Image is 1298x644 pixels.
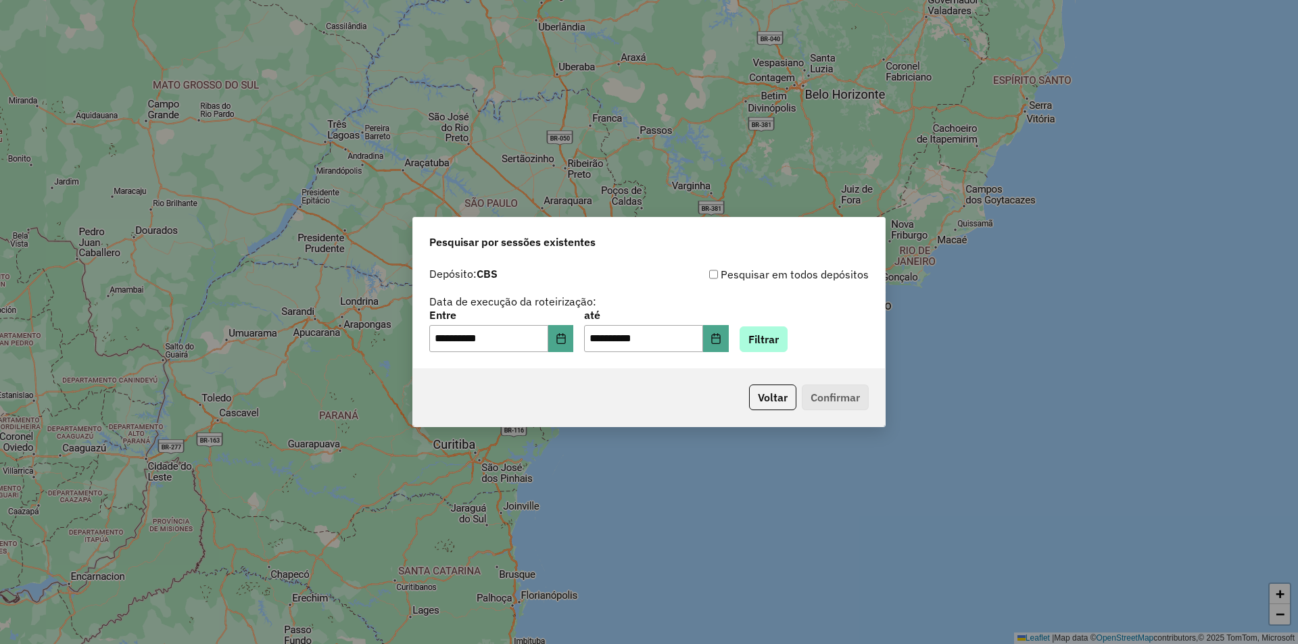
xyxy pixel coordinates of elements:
div: Pesquisar em todos depósitos [649,266,869,282]
label: até [584,307,728,323]
strong: CBS [477,267,498,280]
button: Voltar [749,385,796,410]
button: Choose Date [703,325,729,352]
span: Pesquisar por sessões existentes [429,234,596,250]
label: Data de execução da roteirização: [429,293,596,309]
button: Choose Date [548,325,574,352]
label: Entre [429,307,573,323]
label: Depósito: [429,266,498,282]
button: Filtrar [740,326,788,352]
